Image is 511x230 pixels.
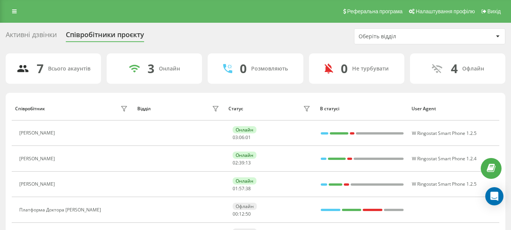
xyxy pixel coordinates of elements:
[240,61,247,76] div: 0
[239,160,244,166] span: 39
[48,66,90,72] div: Всього акаунтів
[37,61,43,76] div: 7
[485,187,503,205] div: Open Intercom Messenger
[462,66,484,72] div: Офлайн
[137,106,151,111] div: Відділ
[233,160,238,166] span: 02
[66,31,144,42] div: Співробітники проєкту
[245,134,251,141] span: 01
[233,211,238,217] span: 00
[488,8,501,14] span: Вихід
[233,126,256,133] div: Онлайн
[19,130,57,136] div: [PERSON_NAME]
[233,134,238,141] span: 03
[251,66,288,72] div: Розмовляють
[239,211,244,217] span: 12
[233,211,251,217] div: : :
[233,203,257,210] div: Офлайн
[320,106,404,111] div: В статусі
[233,135,251,140] div: : :
[15,106,45,111] div: Співробітник
[233,160,251,166] div: : :
[451,61,458,76] div: 4
[19,181,57,187] div: [PERSON_NAME]
[245,185,251,192] span: 38
[233,152,256,159] div: Онлайн
[412,106,496,111] div: User Agent
[412,181,477,187] span: W Ringostat Smart Phone 1.2.5
[233,177,256,185] div: Онлайн
[239,185,244,192] span: 57
[19,207,103,213] div: Платформа Доктора [PERSON_NAME]
[159,66,180,72] div: Онлайн
[228,106,243,111] div: Статус
[239,134,244,141] span: 06
[245,160,251,166] span: 13
[352,66,389,72] div: Не турбувати
[19,156,57,161] div: [PERSON_NAME]
[148,61,154,76] div: 3
[412,155,477,162] span: W Ringostat Smart Phone 1.2.4
[6,31,57,42] div: Активні дзвінки
[233,185,238,192] span: 01
[341,61,348,76] div: 0
[416,8,475,14] span: Налаштування профілю
[233,186,251,191] div: : :
[347,8,403,14] span: Реферальна програма
[359,33,449,40] div: Оберіть відділ
[412,130,477,136] span: W Ringostat Smart Phone 1.2.5
[245,211,251,217] span: 50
